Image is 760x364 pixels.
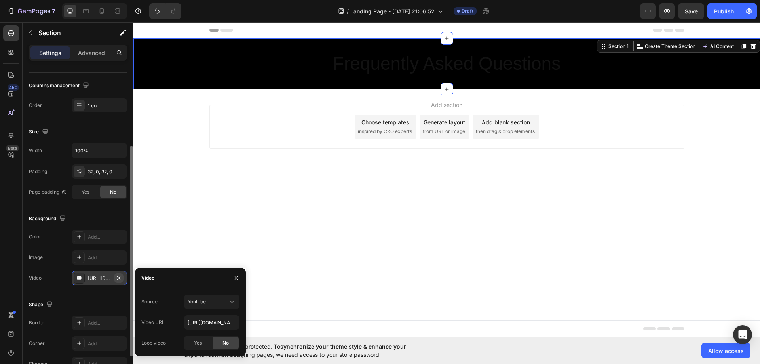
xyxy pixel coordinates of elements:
span: Your page is password protected. To when designing pages, we need access to your store password. [184,342,437,359]
div: Padding [29,168,47,175]
div: Video [29,274,42,282]
div: Columns management [29,80,91,91]
span: synchronize your theme style & enhance your experience [184,343,406,358]
div: Open Intercom Messenger [733,325,752,344]
div: 1 col [88,102,125,109]
div: Add... [88,234,125,241]
div: 450 [8,84,19,91]
div: Video URL [141,319,165,326]
div: Undo/Redo [149,3,181,19]
div: Order [29,102,42,109]
div: Beta [6,145,19,151]
div: Size [29,127,50,137]
span: Landing Page - [DATE] 21:06:52 [350,7,435,15]
div: Generate layout [290,96,332,104]
iframe: Design area [133,22,760,337]
div: Add blank section [348,96,397,104]
div: Publish [714,7,734,15]
div: Loop video [141,339,166,347]
div: Corner [29,340,45,347]
span: Yes [194,339,202,347]
div: Add... [88,320,125,327]
span: from URL or image [289,106,332,113]
span: / [347,7,349,15]
div: Add... [88,254,125,261]
div: [URL][DOMAIN_NAME] [88,275,111,282]
div: Source [141,298,158,305]
span: No [110,189,116,196]
span: inspired by CRO experts [224,106,279,113]
div: Image [29,254,43,261]
div: Choose templates [228,96,276,104]
button: Allow access [701,343,750,358]
span: No [222,339,229,347]
span: Youtube [188,299,206,305]
div: Video [141,274,154,282]
span: Add section [294,78,332,87]
span: Draft [462,8,473,15]
input: E.g: https://www.youtube.com/watch?v=cyzh48XRS4M [184,315,239,330]
div: 32, 0, 32, 0 [88,168,125,175]
span: Save [685,8,698,15]
p: Section [38,28,103,38]
input: Auto [72,143,127,158]
div: Width [29,147,42,154]
div: Shape [29,299,54,310]
div: Background [29,213,67,224]
span: Allow access [708,347,744,355]
div: Page padding [29,189,67,196]
button: Youtube [184,295,239,309]
p: Advanced [78,49,105,57]
div: Add... [88,340,125,347]
button: Save [678,3,704,19]
span: then drag & drop elements [342,106,401,113]
p: 7 [52,6,55,16]
div: Color [29,233,41,240]
button: Publish [707,3,741,19]
button: 7 [3,3,59,19]
span: Yes [82,189,89,196]
div: Border [29,319,44,326]
p: Settings [39,49,61,57]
